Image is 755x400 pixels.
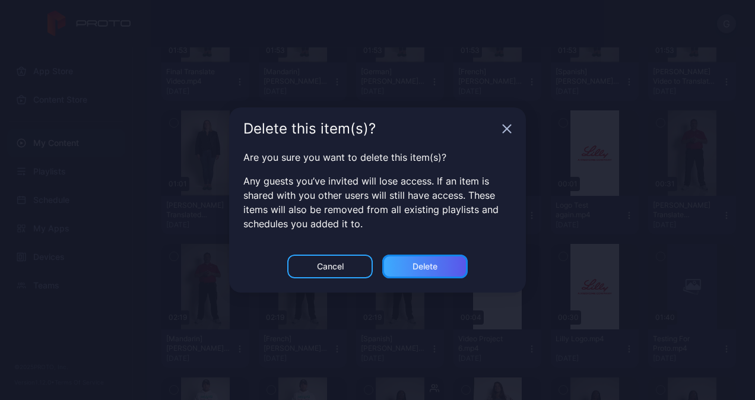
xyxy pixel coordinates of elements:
p: Are you sure you want to delete this item(s)? [243,150,512,164]
p: Any guests you’ve invited will lose access. If an item is shared with you other users will still ... [243,174,512,231]
button: Delete [382,255,468,278]
div: Cancel [317,262,344,271]
div: Delete this item(s)? [243,122,497,136]
button: Cancel [287,255,373,278]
